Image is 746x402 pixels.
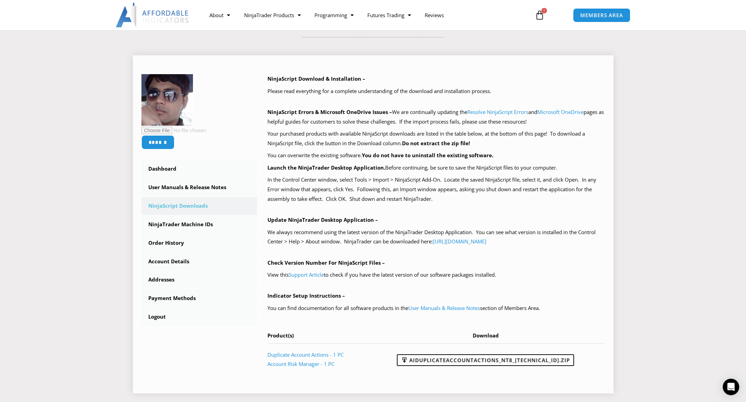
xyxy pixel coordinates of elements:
[267,270,605,280] p: View this to check if you have the latest version of our software packages installed.
[541,8,547,13] span: 1
[267,332,294,339] span: Product(s)
[141,271,257,289] a: Addresses
[267,259,385,266] b: Check Version Number For NinjaScript Files –
[397,354,574,366] a: AIDuplicateAccountActions_NT8_[TECHNICAL_ID].zip
[267,360,334,367] a: Account Risk Manager - 1 PC
[417,7,450,23] a: Reviews
[267,292,345,299] b: Indicator Setup Instructions –
[203,7,237,23] a: About
[141,234,257,252] a: Order History
[362,152,493,159] b: You do not have to uninstall the existing software.
[402,140,470,147] b: Do not extract the zip file!
[141,160,257,326] nav: Account pages
[408,305,480,311] a: User Manuals & Release Notes
[267,107,605,127] p: We are continually updating the and pages as helpful guides for customers to solve these challeng...
[141,289,257,307] a: Payment Methods
[141,308,257,326] a: Logout
[267,216,378,223] b: Update NinjaTrader Desktop Application –
[473,332,499,339] span: Download
[141,253,257,271] a: Account Details
[307,7,360,23] a: Programming
[141,160,257,178] a: Dashboard
[267,75,365,82] b: NinjaScript Download & Installation –
[267,108,392,115] b: NinjaScript Errors & Microsoft OneDrive Issues –
[141,179,257,196] a: User Manuals & Release Notes
[267,164,385,171] b: Launch the NinjaTrader Desktop Application.
[267,175,605,204] p: In the Control Center window, select Tools > Import > NinjaScript Add-On. Locate the saved NinjaS...
[141,197,257,215] a: NinjaScript Downloads
[267,87,605,96] p: Please read everything for a complete understanding of the download and installation process.
[203,7,527,23] nav: Menu
[267,351,344,358] a: Duplicate Account Actions - 1 PC
[267,228,605,247] p: We always recommend using the latest version of the NinjaTrader Desktop Application. You can see ...
[360,7,417,23] a: Futures Trading
[433,238,486,245] a: [URL][DOMAIN_NAME]
[267,129,605,148] p: Your purchased products with available NinjaScript downloads are listed in the table below, at th...
[141,216,257,233] a: NinjaTrader Machine IDs
[580,13,623,18] span: MEMBERS AREA
[237,7,307,23] a: NinjaTrader Products
[267,151,605,160] p: You can overwrite the existing software.
[573,8,630,22] a: MEMBERS AREA
[289,271,324,278] a: Support Article
[467,108,528,115] a: Resolve NinjaScript Errors
[723,379,739,395] div: Open Intercom Messenger
[267,163,605,173] p: Before continuing, be sure to save the NinjaScript files to your computer.
[537,108,584,115] a: Microsoft OneDrive
[116,3,190,27] img: LogoAI | Affordable Indicators – NinjaTrader
[267,303,605,313] p: You can find documentation for all software products in the section of Members Area.
[525,5,555,25] a: 1
[141,74,193,126] img: 06f45052ef44a4f6cfbf700c5e9ab60df7c7c9ffcab772790534b7a6fe138a01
